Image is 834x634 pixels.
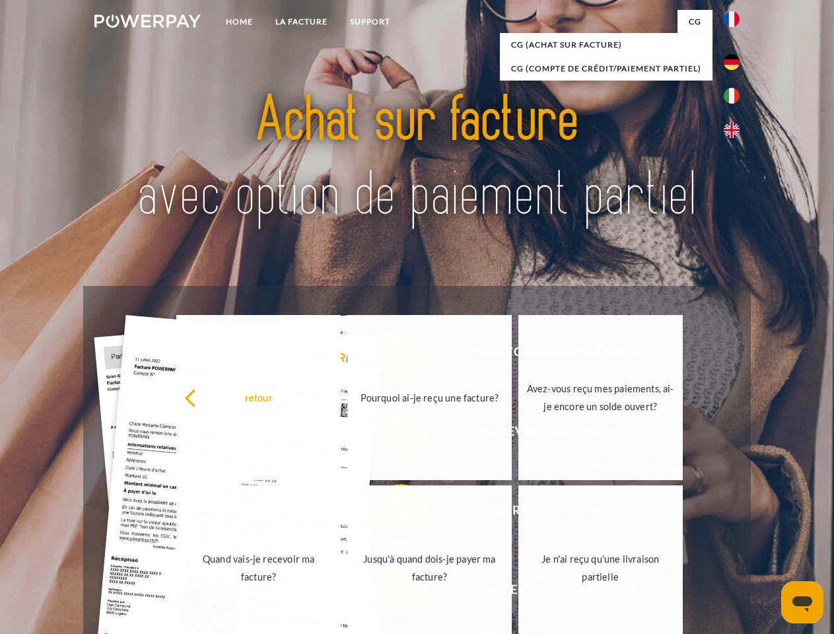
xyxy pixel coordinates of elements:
a: Support [339,10,401,34]
div: Jusqu'à quand dois-je payer ma facture? [355,550,504,586]
div: Avez-vous reçu mes paiements, ai-je encore un solde ouvert? [526,380,675,415]
a: LA FACTURE [264,10,339,34]
div: Quand vais-je recevoir ma facture? [184,550,333,586]
img: fr [724,11,740,27]
div: retour [184,388,333,406]
img: de [724,54,740,70]
img: title-powerpay_fr.svg [126,63,708,253]
div: Pourquoi ai-je reçu une facture? [355,388,504,406]
iframe: Bouton de lancement de la fenêtre de messagerie [781,581,823,623]
a: CG (Compte de crédit/paiement partiel) [500,57,712,81]
img: logo-powerpay-white.svg [94,15,201,28]
a: Avez-vous reçu mes paiements, ai-je encore un solde ouvert? [518,315,683,480]
img: it [724,88,740,104]
div: Je n'ai reçu qu'une livraison partielle [526,550,675,586]
img: en [724,122,740,138]
a: CG (achat sur facture) [500,33,712,57]
a: Home [215,10,264,34]
a: CG [678,10,712,34]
